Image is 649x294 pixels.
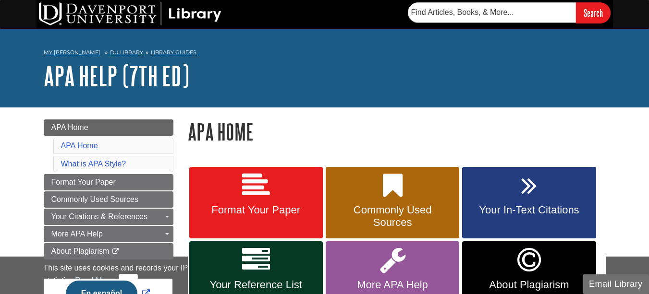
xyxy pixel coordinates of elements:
span: Format Your Paper [51,178,116,186]
a: More APA Help [44,226,173,242]
span: About Plagiarism [51,247,110,255]
a: Format Your Paper [189,167,323,239]
a: What is APA Style? [61,160,126,168]
a: APA Home [61,141,98,150]
a: Your In-Text Citations [462,167,596,239]
button: Email Library [583,274,649,294]
input: Search [576,2,611,23]
img: DU Library [39,2,221,25]
span: Commonly Used Sources [51,195,138,203]
a: APA Home [44,119,173,136]
form: Searches DU Library's articles, books, and more [408,2,611,23]
span: APA Home [51,123,88,131]
a: Format Your Paper [44,174,173,190]
nav: breadcrumb [44,46,606,61]
a: My [PERSON_NAME] [44,48,100,57]
span: More APA Help [51,230,103,238]
h1: APA Home [188,119,606,144]
span: Your In-Text Citations [469,204,588,216]
span: About Plagiarism [469,279,588,291]
a: Commonly Used Sources [326,167,459,239]
span: More APA Help [333,279,452,291]
span: Your Reference List [196,279,316,291]
a: About Plagiarism [44,243,173,259]
input: Find Articles, Books, & More... [408,2,576,23]
span: Your Citations & References [51,212,147,221]
a: Your Citations & References [44,209,173,225]
span: Commonly Used Sources [333,204,452,229]
a: Library Guides [151,49,196,56]
a: Commonly Used Sources [44,191,173,208]
a: DU Library [110,49,143,56]
span: Format Your Paper [196,204,316,216]
a: APA Help (7th Ed) [44,61,189,91]
i: This link opens in a new window [111,248,120,255]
